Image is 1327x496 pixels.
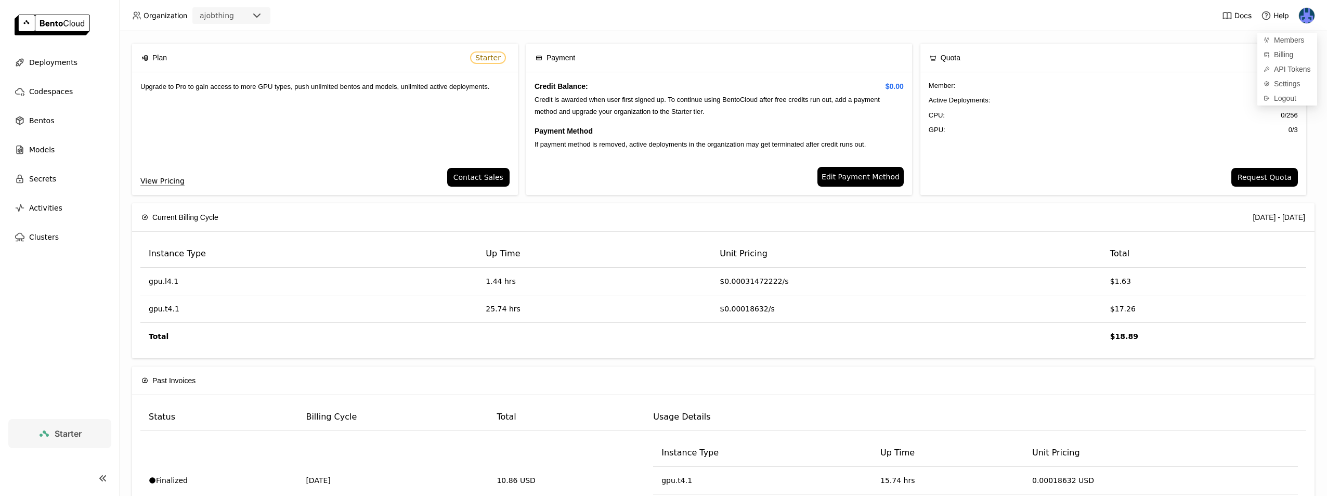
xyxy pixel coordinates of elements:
[1110,332,1138,341] strong: $18.89
[1257,33,1317,47] a: Members
[447,168,510,187] button: Contact Sales
[29,143,55,156] span: Models
[711,295,1102,323] td: $0.00018632/s
[29,114,54,127] span: Bentos
[1024,467,1298,494] td: 0.00018632 USD
[488,403,645,431] th: Total
[1102,295,1306,323] td: $17.26
[29,173,56,185] span: Secrets
[1274,79,1300,88] span: Settings
[929,81,955,91] span: Member :
[886,81,904,92] span: $0.00
[711,240,1102,268] th: Unit Pricing
[645,403,1306,431] th: Usage Details
[152,52,167,63] span: Plan
[8,227,111,247] a: Clusters
[1253,212,1305,223] div: [DATE] - [DATE]
[941,52,960,63] span: Quota
[1274,64,1311,74] span: API Tokens
[535,96,880,115] span: Credit is awarded when user first signed up. To continue using BentoCloud after free credits run ...
[140,83,489,90] span: Upgrade to Pro to gain access to more GPU types, push unlimited bentos and models, unlimited acti...
[535,125,904,137] h4: Payment Method
[15,15,90,35] img: logo
[1257,47,1317,62] a: Billing
[1222,10,1252,21] a: Docs
[1289,125,1298,135] span: 0 / 3
[1274,94,1296,103] span: Logout
[1257,91,1317,106] div: Logout
[477,295,711,323] td: 25.74 hrs
[8,52,111,73] a: Deployments
[140,295,477,323] td: gpu.t4.1
[872,439,1024,467] th: Up Time
[711,268,1102,295] td: $0.00031472222/s
[1274,35,1304,45] span: Members
[1231,168,1298,187] button: Request Quota
[1274,50,1293,59] span: Billing
[29,56,77,69] span: Deployments
[1024,439,1298,467] th: Unit Pricing
[29,202,62,214] span: Activities
[29,85,73,98] span: Codespaces
[55,428,82,439] span: Starter
[1273,11,1289,20] span: Help
[822,171,900,182] span: Edit Payment Method
[235,11,236,21] input: Selected ajobthing.
[929,95,991,106] span: Active Deployments :
[297,403,488,431] th: Billing Cycle
[140,403,297,431] th: Status
[817,167,904,187] a: Edit Payment Method
[547,52,575,63] span: Payment
[140,268,477,295] td: gpu.l4.1
[140,240,477,268] th: Instance Type
[8,110,111,131] a: Bentos
[1234,11,1252,20] span: Docs
[152,375,196,386] span: Past Invoices
[144,11,187,20] span: Organization
[477,240,711,268] th: Up Time
[535,81,904,92] h4: Credit Balance:
[152,212,218,223] span: Current Billing Cycle
[872,467,1024,494] td: 15.74 hrs
[1102,268,1306,295] td: $1.63
[29,231,59,243] span: Clusters
[1261,10,1289,21] div: Help
[8,198,111,218] a: Activities
[140,175,185,187] a: View Pricing
[8,419,111,448] a: Starter
[535,140,866,148] span: If payment method is removed, active deployments in the organization may get terminated after cre...
[1257,76,1317,91] a: Settings
[1257,62,1317,76] a: API Tokens
[8,81,111,102] a: Codespaces
[653,439,872,467] th: Instance Type
[1299,8,1315,23] img: Finance AJT
[1281,110,1298,121] span: 0 / 256
[8,168,111,189] a: Secrets
[149,475,289,486] div: Finalized
[149,332,168,341] strong: Total
[653,467,872,494] td: gpu.t4.1
[929,110,945,121] span: CPU:
[1102,240,1306,268] th: Total
[8,139,111,160] a: Models
[475,54,501,62] span: Starter
[200,10,234,21] div: ajobthing
[929,125,945,135] span: GPU:
[477,268,711,295] td: 1.44 hrs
